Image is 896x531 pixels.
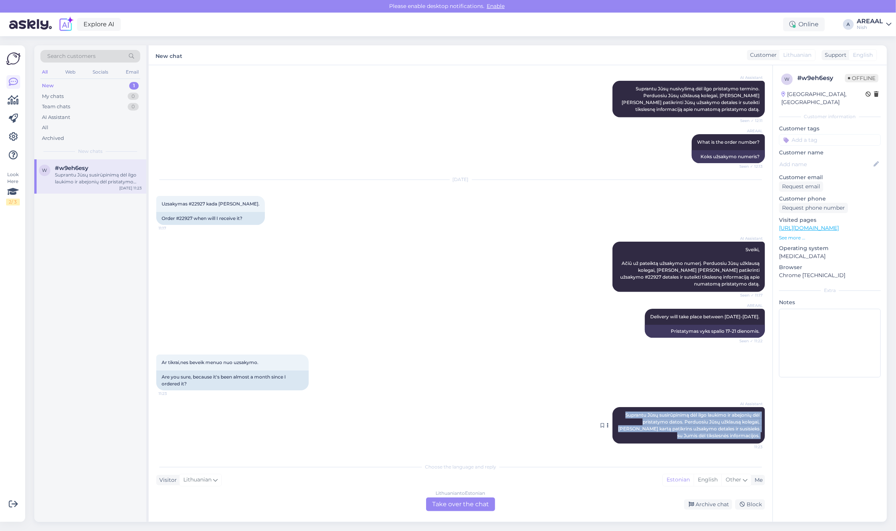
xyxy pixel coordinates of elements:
[55,172,142,185] div: Suprantu Jūsų susirūpinimą dėl ilgo laukimo ir abejonių dėl pristatymo datos. Perduosiu Jūsų užkl...
[785,76,790,82] span: w
[779,134,881,146] input: Add a tag
[779,216,881,224] p: Visited pages
[6,171,20,205] div: Look Here
[40,67,49,77] div: All
[156,371,309,390] div: Are you sure, because it's been almost a month since I ordered it?
[779,244,881,252] p: Operating system
[734,118,763,124] span: Seen ✓ 12:11
[6,199,20,205] div: 2 / 3
[779,203,848,213] div: Request phone number
[857,18,883,24] div: AREAAL
[42,82,54,90] div: New
[734,292,763,298] span: Seen ✓ 11:17
[694,474,721,486] div: English
[484,3,507,10] span: Enable
[779,298,881,306] p: Notes
[42,124,48,132] div: All
[650,314,760,319] span: Delivery will take place between [DATE]-[DATE].
[857,24,883,30] div: Nish
[734,236,763,241] span: AI Assistant
[78,148,103,155] span: New chats
[822,51,846,59] div: Support
[42,114,70,121] div: AI Assistant
[618,412,761,438] span: Suprantu Jūsų susirūpinimą dėl ilgo laukimo ir abejonių dėl pristatymo datos. Perduosiu Jūsų užkl...
[845,74,878,82] span: Offline
[726,476,741,483] span: Other
[684,499,732,510] div: Archive chat
[156,476,177,484] div: Visitor
[156,176,765,183] div: [DATE]
[779,149,881,157] p: Customer name
[159,391,187,396] span: 11:23
[779,252,881,260] p: [MEDICAL_DATA]
[663,474,694,486] div: Estonian
[783,18,825,31] div: Online
[734,401,763,407] span: AI Assistant
[781,90,866,106] div: [GEOGRAPHIC_DATA], [GEOGRAPHIC_DATA]
[42,135,64,142] div: Archived
[91,67,110,77] div: Socials
[128,93,139,100] div: 0
[47,52,96,60] span: Search customers
[779,181,823,192] div: Request email
[843,19,854,30] div: A
[779,195,881,203] p: Customer phone
[42,93,64,100] div: My chats
[734,303,763,308] span: AREAAL
[128,103,139,111] div: 0
[697,139,760,145] span: What is the order number?
[779,173,881,181] p: Customer email
[124,67,140,77] div: Email
[156,464,765,470] div: Choose the language and reply
[645,325,765,338] div: Pristatymas vyks spalio 17–21 dienomis.
[734,164,763,169] span: Seen ✓ 12:13
[735,499,765,510] div: Block
[426,497,495,511] div: Take over the chat
[42,167,47,173] span: w
[779,113,881,120] div: Customer information
[779,160,872,168] input: Add name
[77,18,121,31] a: Explore AI
[64,67,77,77] div: Web
[436,490,486,497] div: Lithuanian to Estonian
[129,82,139,90] div: 1
[162,359,258,365] span: Ar tikrai,nes beveik menuo nuo uzsakymo.
[6,51,21,66] img: Askly Logo
[734,75,763,80] span: AI Assistant
[159,225,187,231] span: 11:17
[747,51,777,59] div: Customer
[734,338,763,344] span: Seen ✓ 11:22
[734,444,763,450] span: 11:23
[779,125,881,133] p: Customer tags
[55,165,88,172] span: #w9eh6esy
[58,16,74,32] img: explore-ai
[155,50,182,60] label: New chat
[857,18,891,30] a: AREAALNish
[783,51,811,59] span: Lithuanian
[734,128,763,134] span: AREAAL
[42,103,70,111] div: Team chats
[779,225,839,231] a: [URL][DOMAIN_NAME]
[156,212,265,225] div: Order #22927 when will I receive it?
[779,234,881,241] p: See more ...
[779,271,881,279] p: Chrome [TECHNICAL_ID]
[119,185,142,191] div: [DATE] 11:23
[183,476,212,484] span: Lithuanian
[779,287,881,294] div: Extra
[692,150,765,163] div: Koks užsakymo numeris?
[162,201,260,207] span: Uzsakymas #22927 kada [PERSON_NAME].
[853,51,873,59] span: English
[779,263,881,271] p: Browser
[797,74,845,83] div: # w9eh6esy
[622,86,761,112] span: Suprantu Jūsų nusivylimą dėl ilgo pristatymo termino. Perduosiu Jūsų užklausą kolegai, [PERSON_NA...
[752,476,763,484] div: Me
